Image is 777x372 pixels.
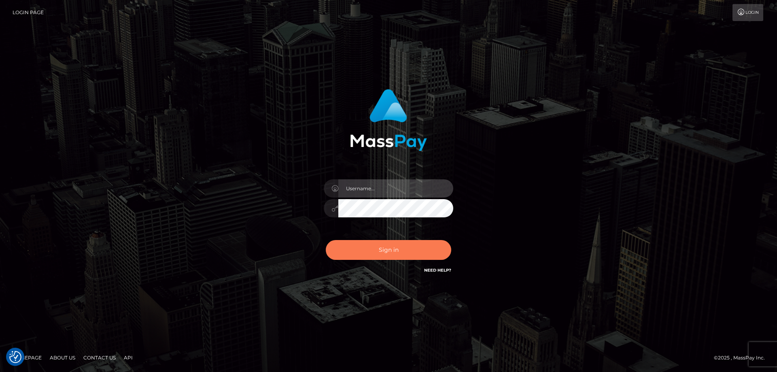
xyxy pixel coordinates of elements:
a: Login [732,4,763,21]
a: Login Page [13,4,44,21]
a: Need Help? [424,268,451,273]
a: About Us [47,351,79,364]
div: © 2025 , MassPay Inc. [714,353,771,362]
a: API [121,351,136,364]
button: Consent Preferences [9,351,21,363]
a: Contact Us [80,351,119,364]
img: MassPay Login [350,89,427,151]
button: Sign in [326,240,451,260]
a: Homepage [9,351,45,364]
img: Revisit consent button [9,351,21,363]
input: Username... [338,179,453,198]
